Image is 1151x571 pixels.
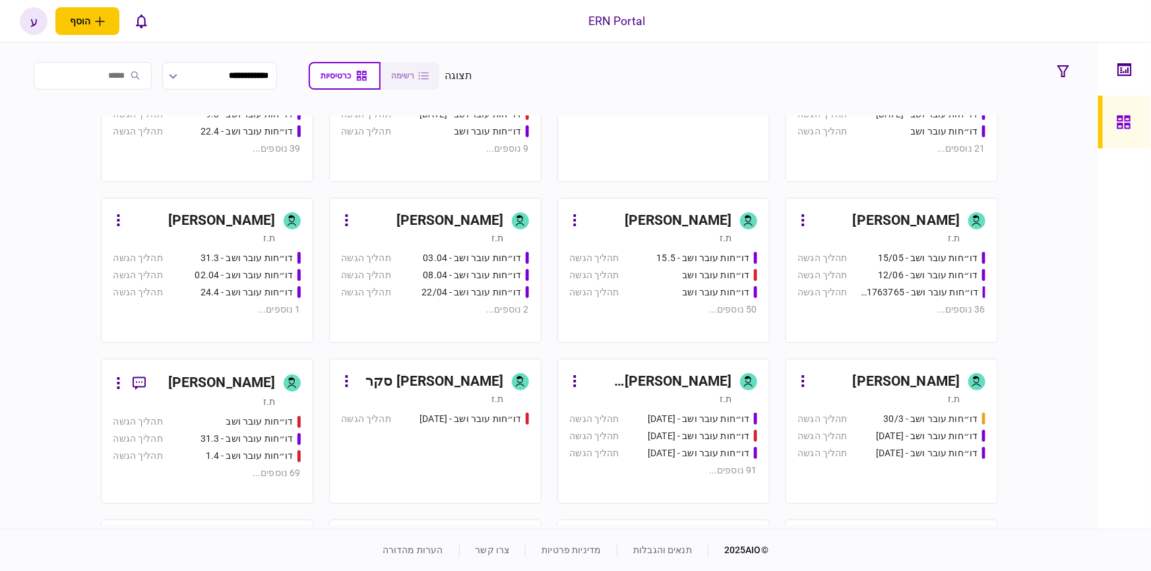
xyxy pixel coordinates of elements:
div: תהליך הגשה [342,251,391,265]
button: ע [20,7,47,35]
div: תהליך הגשה [570,285,619,299]
div: דו״חות עובר ושב - 22.4 [201,125,294,138]
a: תנאים והגבלות [633,545,692,555]
div: דו״חות עובר ושב - 12/06 [878,268,978,282]
div: דו״חות עובר ושב - 08.04 [423,268,521,282]
div: [PERSON_NAME] [853,210,960,231]
div: דו״חות עובר ושב - 19.3.25 [648,446,749,460]
div: דו״חות עובר ושב - 02/09/25 [876,446,978,460]
div: דו״חות עובר ושב - 31.08.25 [876,429,978,443]
div: תהליך הגשה [113,125,163,138]
a: [PERSON_NAME]ת.זדו״חות עובר ושבתהליך הגשהדו״חות עובר ושב - 31.3תהליך הגשהדו״חות עובר ושב - 1.4תהל... [101,359,313,504]
div: תהליך הגשה [798,251,848,265]
div: 21 נוספים ... [798,142,985,156]
div: תהליך הגשה [798,412,848,426]
div: תהליך הגשה [570,268,619,282]
a: [PERSON_NAME]ת.זדו״חות עובר ושב - 15/05תהליך הגשהדו״חות עובר ושב - 12/06תהליך הגשהדו״חות עובר ושב... [786,198,998,343]
div: דו״חות עובר ושב [683,268,750,282]
a: [PERSON_NAME] סקרת.זדו״חות עובר ושב - 19.03.2025תהליך הגשה [329,359,542,504]
div: תהליך הגשה [113,268,163,282]
div: דו״חות עובר ושב - 15.5 [657,251,750,265]
div: דו״חות עובר ושב [226,415,294,429]
div: 91 נוספים ... [570,464,757,477]
div: תהליך הגשה [798,268,848,282]
div: [PERSON_NAME] [396,210,504,231]
div: [PERSON_NAME] [PERSON_NAME] [585,371,732,392]
div: תהליך הגשה [113,285,163,299]
a: [PERSON_NAME] [PERSON_NAME]ת.זדו״חות עובר ושב - 19/03/2025תהליך הגשהדו״חות עובר ושב - 19.3.25תהלי... [557,359,770,504]
div: 1 נוספים ... [113,303,301,316]
div: דו״חות עובר ושב - 15/05 [878,251,978,265]
div: ת.ז [491,231,503,245]
div: דו״חות עובר ושב - 31.3 [201,432,294,446]
div: דו״חות עובר ושב - 31.3 [201,251,294,265]
div: דו״חות עובר ושב [911,125,978,138]
div: [PERSON_NAME] [168,210,276,231]
div: 9 נוספים ... [342,142,529,156]
div: ת.ז [720,231,731,245]
div: 39 נוספים ... [113,142,301,156]
div: ת.ז [948,231,960,245]
button: פתח רשימת התראות [127,7,155,35]
div: תהליך הגשה [113,432,163,446]
a: [PERSON_NAME]ת.זדו״חות עובר ושב - 30/3תהליך הגשהדו״חות עובר ושב - 31.08.25תהליך הגשהדו״חות עובר ו... [786,359,998,504]
div: דו״חות עובר ושב - 24.4 [201,285,294,299]
div: תהליך הגשה [798,429,848,443]
div: תצוגה [445,68,473,84]
div: 36 נוספים ... [798,303,985,316]
div: תהליך הגשה [570,446,619,460]
div: דו״חות עובר ושב - 22/04 [421,285,521,299]
div: תהליך הגשה [342,268,391,282]
div: דו״חות עובר ושב - 19/03/2025 [648,412,749,426]
div: ת.ז [491,392,503,406]
div: תהליך הגשה [570,429,619,443]
div: תהליך הגשה [798,125,848,138]
div: תהליך הגשה [113,251,163,265]
a: [PERSON_NAME]ת.זדו״חות עובר ושב - 03.04תהליך הגשהדו״חות עובר ושב - 08.04תהליך הגשהדו״חות עובר ושב... [329,198,542,343]
button: רשימה [381,62,439,90]
div: תהליך הגשה [113,449,163,463]
span: כרטיסיות [321,71,351,80]
div: 2 נוספים ... [342,303,529,316]
div: תהליך הגשה [113,415,163,429]
a: צרו קשר [476,545,510,555]
div: תהליך הגשה [342,412,391,426]
span: רשימה [391,71,414,80]
div: דו״חות עובר ושב - 19.03.2025 [420,412,521,426]
div: דו״חות עובר ושב - 1.4 [206,449,294,463]
div: ת.ז [948,392,960,406]
div: תהליך הגשה [570,412,619,426]
div: דו״חות עובר ושב - 02.04 [195,268,293,282]
div: ת.ז [263,395,275,408]
div: [PERSON_NAME] [168,373,276,394]
button: כרטיסיות [309,62,381,90]
div: תהליך הגשה [798,446,848,460]
div: דו״חות עובר ושב [454,125,522,138]
div: דו״חות עובר ושב - 511763765 18/06 [861,285,979,299]
a: מדיניות פרטיות [542,545,601,555]
div: © 2025 AIO [708,543,768,557]
div: ת.ז [263,231,275,245]
div: תהליך הגשה [342,125,391,138]
div: דו״חות עובר ושב - 03.04 [423,251,521,265]
div: דו״חות עובר ושב [683,285,750,299]
a: [PERSON_NAME]ת.זדו״חות עובר ושב - 15.5תהליך הגשהדו״חות עובר ושבתהליך הגשהדו״חות עובר ושבתהליך הגש... [557,198,770,343]
div: [PERSON_NAME] סקר [365,371,503,392]
div: [PERSON_NAME] [625,210,732,231]
div: דו״חות עובר ושב - 19.3.25 [648,429,749,443]
div: ת.ז [720,392,731,406]
a: [PERSON_NAME]ת.זדו״חות עובר ושב - 31.3תהליך הגשהדו״חות עובר ושב - 02.04תהליך הגשהדו״חות עובר ושב ... [101,198,313,343]
div: תהליך הגשה [342,285,391,299]
div: [PERSON_NAME] [853,371,960,392]
div: 69 נוספים ... [113,466,301,480]
div: דו״חות עובר ושב - 30/3 [884,412,978,426]
div: תהליך הגשה [798,285,848,299]
div: 50 נוספים ... [570,303,757,316]
button: פתח תפריט להוספת לקוח [55,7,119,35]
a: הערות מהדורה [383,545,443,555]
div: תהליך הגשה [570,251,619,265]
div: ERN Portal [588,13,645,30]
